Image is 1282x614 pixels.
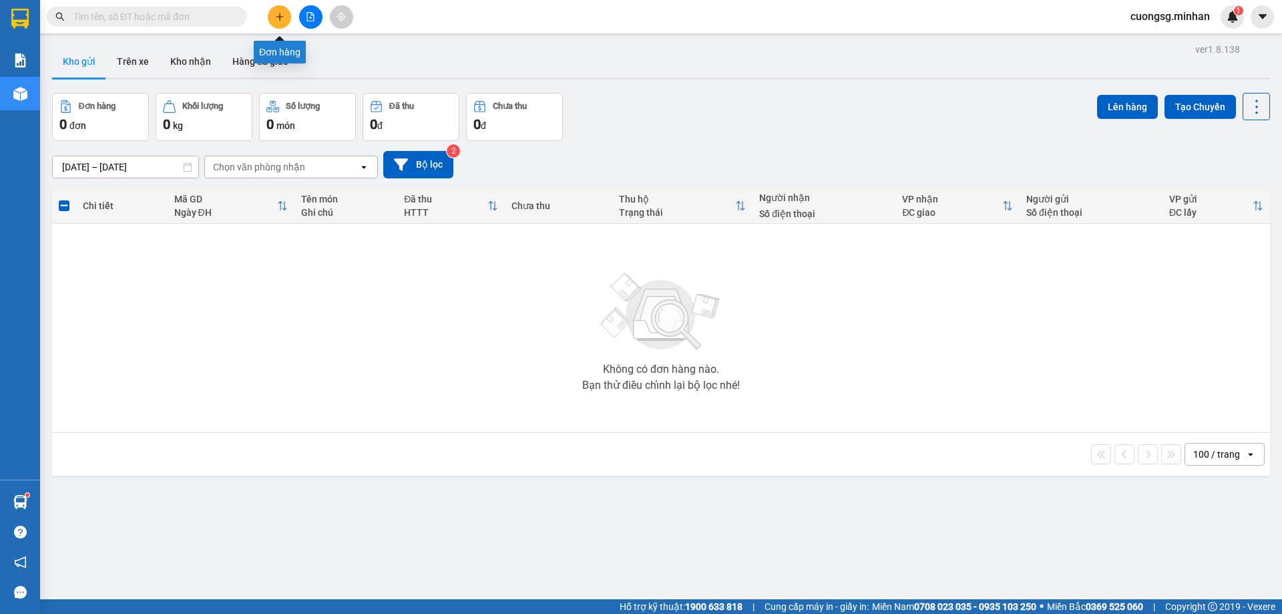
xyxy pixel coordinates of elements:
div: VP nhận [902,194,1002,204]
span: món [276,120,295,131]
sup: 1 [25,493,29,497]
sup: 1 [1234,6,1243,15]
button: plus [268,5,291,29]
th: Toggle SortBy [168,188,294,224]
span: 0 [473,116,481,132]
button: Bộ lọc [383,151,453,178]
div: Ghi chú [301,207,391,218]
span: plus [275,12,284,21]
span: | [753,599,755,614]
button: Hàng đã giao [222,45,299,78]
button: Đơn hàng0đơn [52,93,149,141]
span: đ [377,120,383,131]
span: search [55,12,65,21]
div: ver 1.8.138 [1195,42,1240,57]
svg: open [359,162,369,172]
div: Người gửi [1026,194,1156,204]
div: Số lượng [286,102,320,111]
span: Miền Nam [872,599,1036,614]
img: icon-new-feature [1227,11,1239,23]
div: Đơn hàng [254,41,306,63]
div: Người nhận [759,192,889,203]
button: file-add [299,5,323,29]
div: Ngày ĐH [174,207,277,218]
div: ĐC lấy [1169,207,1253,218]
button: Kho gửi [52,45,106,78]
div: Số điện thoại [1026,207,1156,218]
span: Hỗ trợ kỹ thuật: [620,599,742,614]
div: HTTT [404,207,487,218]
button: Khối lượng0kg [156,93,252,141]
button: Chưa thu0đ [466,93,563,141]
div: 100 / trang [1193,448,1240,461]
strong: 1900 633 818 [685,601,742,612]
th: Toggle SortBy [397,188,505,224]
div: Chi tiết [83,200,160,211]
div: Bạn thử điều chỉnh lại bộ lọc nhé! [582,380,740,391]
div: Chọn văn phòng nhận [213,160,305,174]
button: Số lượng0món [259,93,356,141]
th: Toggle SortBy [1162,188,1270,224]
button: Đã thu0đ [363,93,459,141]
img: solution-icon [13,53,27,67]
span: 0 [266,116,274,132]
img: svg+xml;base64,PHN2ZyBjbGFzcz0ibGlzdC1wbHVnX19zdmciIHhtbG5zPSJodHRwOi8vd3d3LnczLm9yZy8yMDAwL3N2Zy... [594,265,728,359]
th: Toggle SortBy [612,188,753,224]
div: Mã GD [174,194,277,204]
span: Cung cấp máy in - giấy in: [765,599,869,614]
span: question-circle [14,526,27,539]
span: 0 [163,116,170,132]
div: Thu hộ [619,194,735,204]
button: Tạo Chuyến [1164,95,1236,119]
span: copyright [1208,602,1217,611]
div: Chưa thu [511,200,606,211]
input: Tìm tên, số ĐT hoặc mã đơn [73,9,231,24]
span: 0 [370,116,377,132]
button: Trên xe [106,45,160,78]
span: đơn [69,120,86,131]
span: file-add [306,12,315,21]
div: Khối lượng [182,102,223,111]
button: caret-down [1251,5,1274,29]
span: aim [337,12,346,21]
div: Không có đơn hàng nào. [603,364,719,375]
div: Đã thu [389,102,414,111]
span: caret-down [1257,11,1269,23]
button: Kho nhận [160,45,222,78]
button: Lên hàng [1097,95,1158,119]
input: Select a date range. [53,156,198,178]
img: logo-vxr [11,9,29,29]
div: Số điện thoại [759,208,889,219]
div: ĐC giao [902,207,1002,218]
div: Đơn hàng [79,102,116,111]
img: warehouse-icon [13,87,27,101]
div: Chưa thu [493,102,527,111]
span: | [1153,599,1155,614]
img: warehouse-icon [13,495,27,509]
span: 1 [1236,6,1241,15]
span: 0 [59,116,67,132]
button: aim [330,5,353,29]
span: notification [14,556,27,569]
span: Miền Bắc [1047,599,1143,614]
th: Toggle SortBy [895,188,1020,224]
strong: 0708 023 035 - 0935 103 250 [914,601,1036,612]
div: Đã thu [404,194,487,204]
div: Tên món [301,194,391,204]
span: ⚪️ [1040,604,1044,609]
sup: 2 [447,144,460,158]
span: đ [481,120,486,131]
div: Trạng thái [619,207,735,218]
strong: 0369 525 060 [1086,601,1143,612]
svg: open [1245,449,1256,460]
div: VP gửi [1169,194,1253,204]
span: cuongsg.minhan [1120,8,1221,25]
span: message [14,586,27,599]
span: kg [173,120,183,131]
